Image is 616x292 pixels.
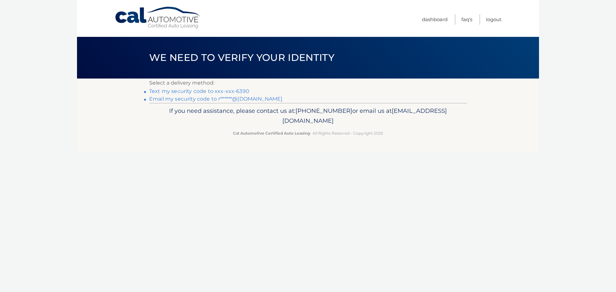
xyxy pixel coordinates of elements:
a: Email my security code to r******@[DOMAIN_NAME] [149,96,283,102]
a: Dashboard [422,14,448,25]
a: Logout [486,14,501,25]
span: We need to verify your identity [149,52,334,63]
a: FAQ's [461,14,472,25]
a: Text my security code to xxx-xxx-6390 [149,88,249,94]
p: Select a delivery method: [149,79,467,88]
p: If you need assistance, please contact us at: or email us at [153,106,463,126]
p: - All Rights Reserved - Copyright 2025 [153,130,463,137]
strong: Cal Automotive Certified Auto Leasing [233,131,310,136]
span: [PHONE_NUMBER] [295,107,352,114]
a: Cal Automotive [115,6,201,29]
